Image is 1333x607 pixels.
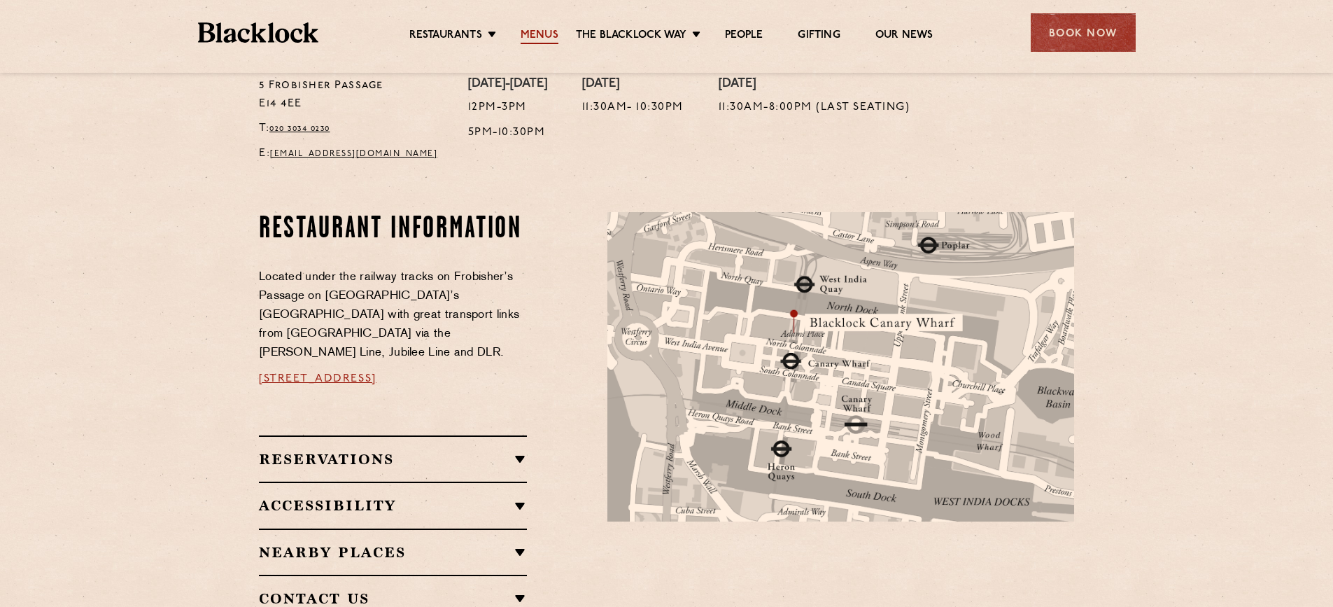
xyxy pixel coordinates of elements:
[198,22,319,43] img: BL_Textured_Logo-footer-cropped.svg
[259,451,527,468] h2: Reservations
[576,29,686,44] a: The Blacklock Way
[725,29,763,44] a: People
[409,29,482,44] a: Restaurants
[875,29,933,44] a: Our News
[468,77,547,92] h4: [DATE]-[DATE]
[259,212,527,247] h2: Restaurant Information
[259,590,527,607] h2: Contact Us
[259,77,447,113] p: 5 Frobisher Passage E14 4EE
[582,77,684,92] h4: [DATE]
[270,150,437,158] a: [EMAIL_ADDRESS][DOMAIN_NAME]
[259,544,527,561] h2: Nearby Places
[468,124,547,142] p: 5pm-10:30pm
[259,120,447,138] p: T:
[259,373,376,384] a: [STREET_ADDRESS]
[269,125,330,133] a: 020 3034 0230
[1031,13,1136,52] div: Book Now
[582,99,684,117] p: 11:30am- 10:30pm
[259,272,519,358] span: Located under the railway tracks on Frobisher’s Passage on [GEOGRAPHIC_DATA]’s [GEOGRAPHIC_DATA] ...
[259,145,447,163] p: E:
[521,29,558,44] a: Menus
[259,497,527,514] h2: Accessibility
[719,77,910,92] h4: [DATE]
[798,29,840,44] a: Gifting
[719,99,910,117] p: 11:30am-8:00pm (Last Seating)
[468,99,547,117] p: 12pm-3pm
